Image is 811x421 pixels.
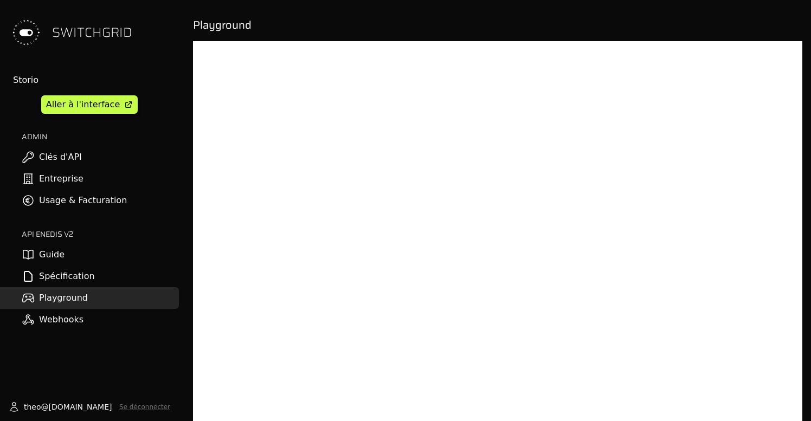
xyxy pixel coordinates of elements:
[9,15,43,50] img: Switchgrid Logo
[193,17,802,33] h2: Playground
[22,131,179,142] h2: ADMIN
[41,401,49,412] span: @
[52,24,132,41] span: SWITCHGRID
[22,229,179,239] h2: API ENEDIS v2
[41,95,138,114] a: Aller à l'interface
[24,401,41,412] span: theo
[49,401,112,412] span: [DOMAIN_NAME]
[46,98,120,111] div: Aller à l'interface
[119,403,170,411] button: Se déconnecter
[13,74,179,87] div: Storio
